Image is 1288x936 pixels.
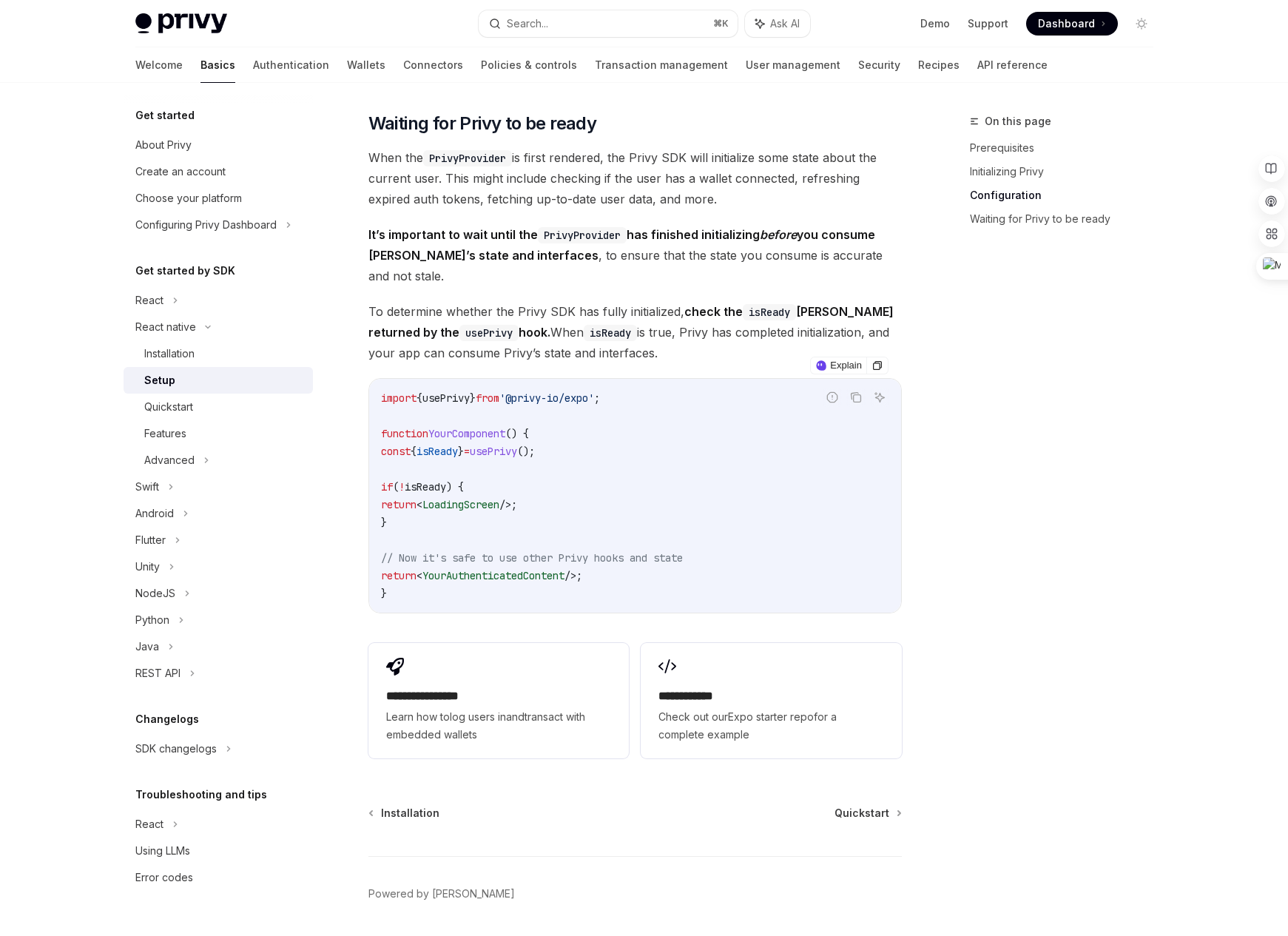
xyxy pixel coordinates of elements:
a: Demo [920,16,950,31]
h5: Get started by SDK [135,262,235,280]
span: < [417,569,422,582]
code: usePrivy [459,325,519,341]
div: React [135,292,163,309]
span: ; [511,498,517,511]
strong: It’s important to wait until the has finished initializing you consume [PERSON_NAME]’s state and ... [368,227,875,263]
div: Create an account [135,163,226,181]
a: Installation [370,806,439,821]
span: Dashboard [1038,16,1095,31]
h5: Get started [135,107,195,124]
a: Initializing Privy [970,160,1165,184]
a: Authentication [253,47,329,83]
div: Using LLMs [135,842,190,860]
span: < [417,498,422,511]
a: Powered by [PERSON_NAME] [368,886,515,901]
div: Android [135,505,174,522]
span: ; [576,569,582,582]
div: Choose your platform [135,189,242,207]
a: Prerequisites [970,136,1165,160]
a: **** **** **** *Learn how tolog users inandtransact with embedded wallets [368,643,629,758]
span: } [458,445,464,458]
span: Installation [381,806,439,821]
a: Welcome [135,47,183,83]
div: Setup [144,371,175,389]
h5: Changelogs [135,710,199,728]
a: Basics [200,47,235,83]
div: Advanced [144,451,195,469]
span: () { [505,427,529,440]
span: YourComponent [428,427,505,440]
a: **** **** **Check out ourExpo starter repofor a complete example [641,643,901,758]
a: User management [746,47,840,83]
span: usePrivy [470,445,517,458]
div: React [135,815,163,833]
span: To determine whether the Privy SDK has fully initialized, When is true, Privy has completed initi... [368,301,902,363]
span: ⌘ K [713,18,729,30]
div: Python [135,611,169,629]
a: Transaction management [595,47,728,83]
a: log users in [450,710,506,723]
div: React native [135,318,196,336]
div: SDK changelogs [135,740,217,758]
a: Security [858,47,900,83]
a: Choose your platform [124,185,313,212]
span: Check out our for a complete example [658,708,883,744]
span: Waiting for Privy to be ready [368,112,597,135]
a: Recipes [918,47,960,83]
div: Quickstart [144,398,193,416]
a: Wallets [347,47,385,83]
span: '@privy-io/expo' [499,391,594,405]
a: Quickstart [124,394,313,420]
a: API reference [977,47,1048,83]
img: light logo [135,13,227,34]
div: Search... [507,15,548,33]
a: Using LLMs [124,838,313,864]
a: Connectors [403,47,463,83]
code: isReady [584,325,637,341]
span: { [417,391,422,405]
span: = [464,445,470,458]
span: ; [594,391,600,405]
a: Features [124,420,313,447]
div: Installation [144,345,195,363]
code: PrivyProvider [423,150,512,166]
span: YourAuthenticatedContent [422,569,564,582]
div: Features [144,425,186,442]
span: const [381,445,411,458]
button: Report incorrect code [823,388,842,407]
div: Flutter [135,531,166,549]
a: Error codes [124,864,313,891]
a: About Privy [124,132,313,158]
span: // Now it's safe to use other Privy hooks and state [381,551,683,565]
h5: Troubleshooting and tips [135,786,267,804]
div: REST API [135,664,181,682]
span: (); [517,445,535,458]
span: return [381,498,417,511]
a: Policies & controls [481,47,577,83]
span: Learn how to and [386,708,611,744]
span: /> [564,569,576,582]
a: Expo starter repo [728,710,814,723]
code: isReady [743,304,796,320]
a: Installation [124,340,313,367]
span: return [381,569,417,582]
span: , to ensure that the state you consume is accurate and not stale. [368,224,902,286]
span: function [381,427,428,440]
button: Ask AI [745,10,810,37]
span: from [476,391,499,405]
span: if [381,480,393,494]
div: Java [135,638,159,656]
span: When the is first rendered, the Privy SDK will initialize some state about the current user. This... [368,147,902,209]
div: About Privy [135,136,192,154]
span: } [381,516,387,529]
a: Support [968,16,1008,31]
span: On this page [985,112,1051,130]
div: Swift [135,478,159,496]
div: Error codes [135,869,193,886]
button: Copy the contents from the code block [846,388,866,407]
span: Quickstart [834,806,889,821]
div: Configuring Privy Dashboard [135,216,277,234]
a: Configuration [970,184,1165,207]
div: NodeJS [135,585,175,602]
span: isReady [417,445,458,458]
